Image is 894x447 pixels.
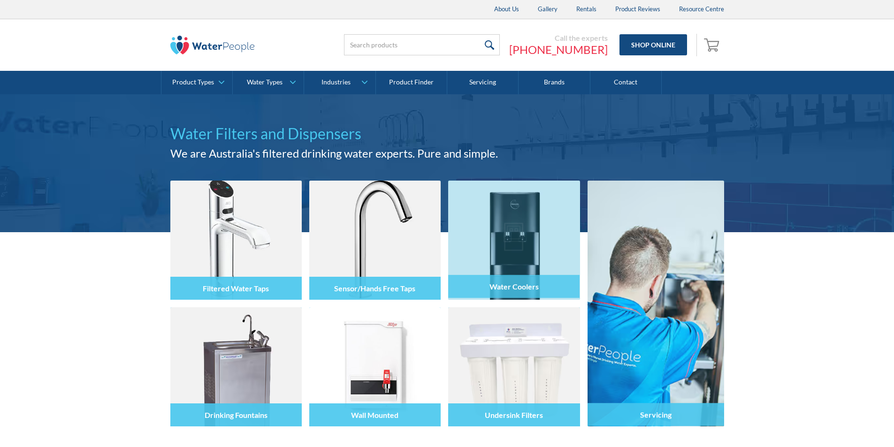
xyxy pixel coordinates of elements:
div: Call the experts [509,33,608,43]
h4: Servicing [640,410,672,419]
a: Servicing [447,71,519,94]
a: Open cart [702,34,724,56]
img: Wall Mounted [309,307,441,426]
img: Filtered Water Taps [170,181,302,300]
h4: Water Coolers [489,282,539,291]
h4: Drinking Fountains [205,410,267,419]
a: Industries [304,71,375,94]
div: Water Types [247,78,283,86]
a: Product Types [161,71,232,94]
img: Water Coolers [448,181,580,300]
div: Industries [321,78,351,86]
a: Servicing [588,181,724,426]
a: Water Types [233,71,304,94]
a: Shop Online [619,34,687,55]
h4: Sensor/Hands Free Taps [334,284,415,293]
a: Brands [519,71,590,94]
a: Contact [590,71,662,94]
h4: Filtered Water Taps [203,284,269,293]
div: Product Types [172,78,214,86]
h4: Undersink Filters [485,410,543,419]
a: [PHONE_NUMBER] [509,43,608,57]
img: Drinking Fountains [170,307,302,426]
img: shopping cart [704,37,722,52]
h4: Wall Mounted [351,410,398,419]
img: The Water People [170,36,255,54]
input: Search products [344,34,500,55]
img: Sensor/Hands Free Taps [309,181,441,300]
img: Undersink Filters [448,307,580,426]
a: Product Finder [376,71,447,94]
